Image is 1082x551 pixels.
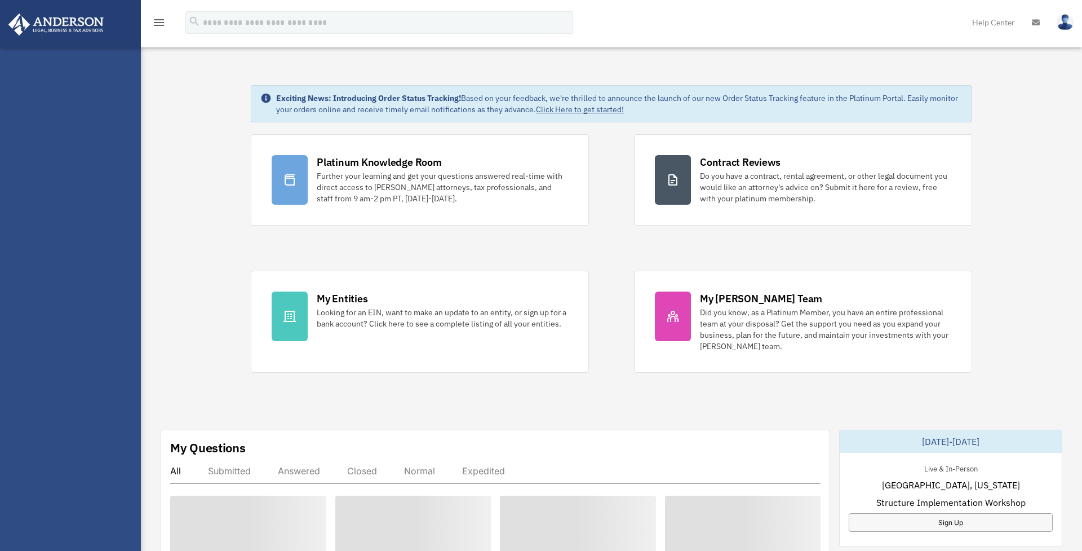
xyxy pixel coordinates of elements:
[1057,14,1074,30] img: User Pic
[152,16,166,29] i: menu
[152,20,166,29] a: menu
[251,134,589,226] a: Platinum Knowledge Room Further your learning and get your questions answered real-time with dire...
[5,14,107,36] img: Anderson Advisors Platinum Portal
[404,465,435,477] div: Normal
[876,496,1026,509] span: Structure Implementation Workshop
[170,439,246,456] div: My Questions
[276,92,963,115] div: Based on your feedback, we're thrilled to announce the launch of our new Order Status Tracking fe...
[915,462,987,474] div: Live & In-Person
[700,170,951,204] div: Do you have a contract, rental agreement, or other legal document you would like an attorney's ad...
[188,15,201,28] i: search
[317,170,568,204] div: Further your learning and get your questions answered real-time with direct access to [PERSON_NAM...
[849,513,1053,532] a: Sign Up
[840,430,1062,453] div: [DATE]-[DATE]
[700,292,822,306] div: My [PERSON_NAME] Team
[170,465,181,477] div: All
[700,307,951,352] div: Did you know, as a Platinum Member, you have an entire professional team at your disposal? Get th...
[462,465,505,477] div: Expedited
[251,271,589,373] a: My Entities Looking for an EIN, want to make an update to an entity, or sign up for a bank accoun...
[634,271,972,373] a: My [PERSON_NAME] Team Did you know, as a Platinum Member, you have an entire professional team at...
[317,292,367,306] div: My Entities
[882,478,1020,492] span: [GEOGRAPHIC_DATA], [US_STATE]
[278,465,320,477] div: Answered
[317,155,442,169] div: Platinum Knowledge Room
[700,155,781,169] div: Contract Reviews
[536,104,624,114] a: Click Here to get started!
[317,307,568,329] div: Looking for an EIN, want to make an update to an entity, or sign up for a bank account? Click her...
[276,93,461,103] strong: Exciting News: Introducing Order Status Tracking!
[208,465,251,477] div: Submitted
[634,134,972,226] a: Contract Reviews Do you have a contract, rental agreement, or other legal document you would like...
[347,465,377,477] div: Closed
